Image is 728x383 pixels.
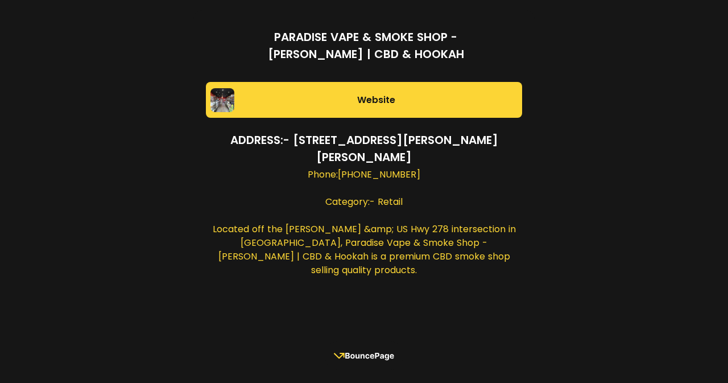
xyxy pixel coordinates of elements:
[206,131,522,168] div: Address:- [STREET_ADDRESS][PERSON_NAME][PERSON_NAME]
[238,28,494,63] h1: Paradise Vape & Smoke Shop - [PERSON_NAME] | CBD & Hookah
[206,82,522,118] a: Website
[206,168,522,279] div: Phone:[PHONE_NUMBER] Category:- Retail Located off the [PERSON_NAME] &amp; US Hwy 278 intersectio...
[210,88,234,112] img: e57bbee8-876f-4060-9434-1ca89479969d
[234,93,518,107] span: Website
